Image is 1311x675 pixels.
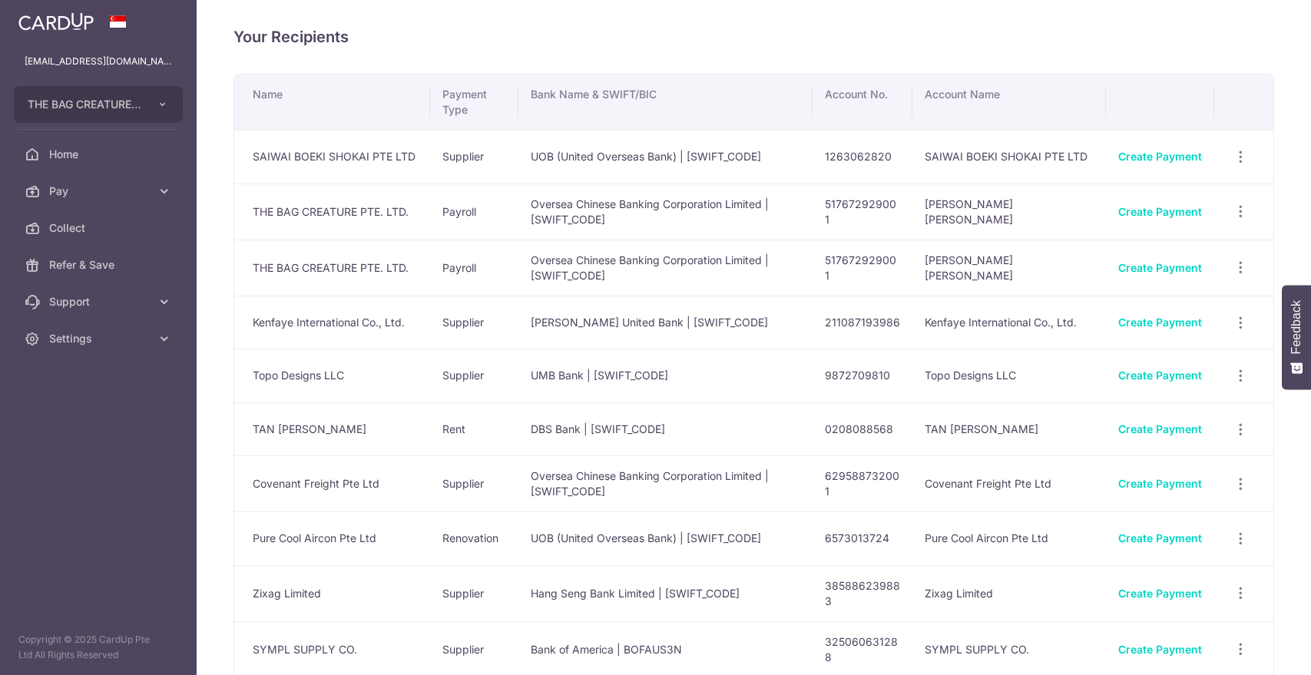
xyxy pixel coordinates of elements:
[912,74,1106,130] th: Account Name
[234,240,430,296] td: THE BAG CREATURE PTE. LTD.
[518,130,812,184] td: UOB (United Overseas Bank) | [SWIFT_CODE]
[430,565,518,621] td: Supplier
[518,565,812,621] td: Hang Seng Bank Limited | [SWIFT_CODE]
[813,184,913,240] td: 517672929001
[234,565,430,621] td: Zixag Limited
[1118,531,1202,544] a: Create Payment
[430,184,518,240] td: Payroll
[1118,205,1202,218] a: Create Payment
[518,349,812,402] td: UMB Bank | [SWIFT_CODE]
[430,455,518,511] td: Supplier
[49,257,151,273] span: Refer & Save
[518,74,812,130] th: Bank Name & SWIFT/BIC
[1118,643,1202,656] a: Create Payment
[1289,300,1303,354] span: Feedback
[912,240,1106,296] td: [PERSON_NAME] [PERSON_NAME]
[234,349,430,402] td: Topo Designs LLC
[518,296,812,349] td: [PERSON_NAME] United Bank | [SWIFT_CODE]
[912,511,1106,565] td: Pure Cool Aircon Pte Ltd
[518,402,812,456] td: DBS Bank | [SWIFT_CODE]
[234,455,430,511] td: Covenant Freight Pte Ltd
[14,86,183,123] button: THE BAG CREATURE PTE. LTD.
[49,294,151,309] span: Support
[912,349,1106,402] td: Topo Designs LLC
[28,97,141,112] span: THE BAG CREATURE PTE. LTD.
[912,130,1106,184] td: SAIWAI BOEKI SHOKAI PTE LTD
[813,240,913,296] td: 517672929001
[234,402,430,456] td: TAN [PERSON_NAME]
[18,12,94,31] img: CardUp
[813,511,913,565] td: 6573013724
[1118,587,1202,600] a: Create Payment
[813,455,913,511] td: 629588732001
[1118,316,1202,329] a: Create Payment
[1118,369,1202,382] a: Create Payment
[49,220,151,236] span: Collect
[234,184,430,240] td: THE BAG CREATURE PTE. LTD.
[518,455,812,511] td: Oversea Chinese Banking Corporation Limited | [SWIFT_CODE]
[813,402,913,456] td: 0208088568
[430,349,518,402] td: Supplier
[49,147,151,162] span: Home
[49,331,151,346] span: Settings
[430,130,518,184] td: Supplier
[518,511,812,565] td: UOB (United Overseas Bank) | [SWIFT_CODE]
[234,130,430,184] td: SAIWAI BOEKI SHOKAI PTE LTD
[912,455,1106,511] td: Covenant Freight Pte Ltd
[518,240,812,296] td: Oversea Chinese Banking Corporation Limited | [SWIFT_CODE]
[1118,261,1202,274] a: Create Payment
[1118,477,1202,490] a: Create Payment
[430,240,518,296] td: Payroll
[430,296,518,349] td: Supplier
[234,511,430,565] td: Pure Cool Aircon Pte Ltd
[1213,629,1296,667] iframe: Opens a widget where you can find more information
[1118,150,1202,163] a: Create Payment
[813,296,913,349] td: 211087193986
[233,25,1274,49] h4: Your Recipients
[49,184,151,199] span: Pay
[430,511,518,565] td: Renovation
[912,184,1106,240] td: [PERSON_NAME] [PERSON_NAME]
[234,296,430,349] td: Kenfaye International Co., Ltd.
[430,402,518,456] td: Rent
[813,74,913,130] th: Account No.
[813,349,913,402] td: 9872709810
[1282,285,1311,389] button: Feedback - Show survey
[234,74,430,130] th: Name
[25,54,172,69] p: [EMAIL_ADDRESS][DOMAIN_NAME]
[430,74,518,130] th: Payment Type
[1118,422,1202,435] a: Create Payment
[912,402,1106,456] td: TAN [PERSON_NAME]
[518,184,812,240] td: Oversea Chinese Banking Corporation Limited | [SWIFT_CODE]
[912,565,1106,621] td: Zixag Limited
[813,565,913,621] td: 385886239883
[813,130,913,184] td: 1263062820
[912,296,1106,349] td: Kenfaye International Co., Ltd.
